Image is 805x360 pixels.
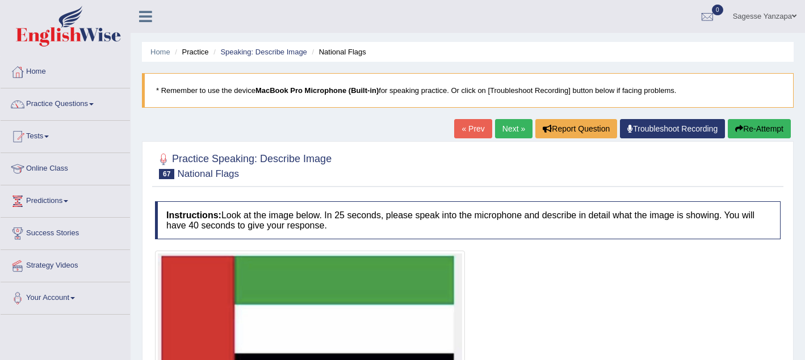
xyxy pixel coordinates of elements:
[177,168,239,179] small: National Flags
[728,119,791,138] button: Re-Attempt
[454,119,492,138] a: « Prev
[712,5,723,15] span: 0
[1,218,130,246] a: Success Stories
[155,201,781,239] h4: Look at the image below. In 25 seconds, please speak into the microphone and describe in detail w...
[1,153,130,181] a: Online Class
[1,282,130,311] a: Your Account
[142,73,794,108] blockquote: * Remember to use the device for speaking practice. Or click on [Troubleshoot Recording] button b...
[166,210,221,220] b: Instructions:
[309,46,366,57] li: National Flags
[620,119,725,138] a: Troubleshoot Recording
[255,86,379,95] b: MacBook Pro Microphone (Built-in)
[150,48,170,56] a: Home
[1,56,130,84] a: Home
[159,169,174,179] span: 67
[220,48,307,56] a: Speaking: Describe Image
[1,121,130,149] a: Tests
[172,46,208,57] li: Practice
[1,88,130,117] a: Practice Questions
[1,250,130,278] a: Strategy Videos
[535,119,617,138] button: Report Question
[1,185,130,214] a: Predictions
[495,119,533,138] a: Next »
[155,151,332,179] h2: Practice Speaking: Describe Image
